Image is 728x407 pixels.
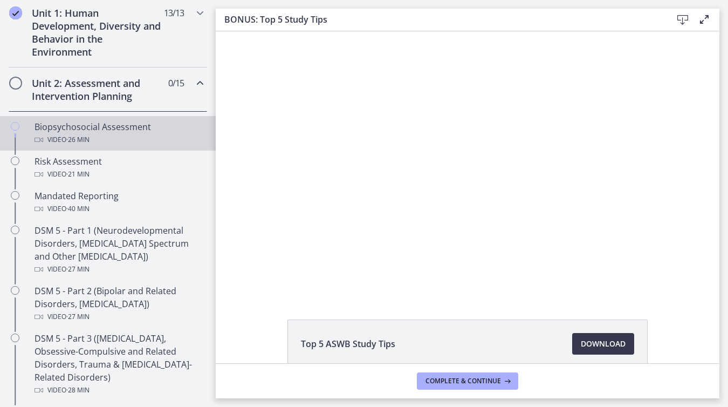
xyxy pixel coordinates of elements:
span: · 28 min [66,384,90,397]
div: Video [35,263,203,276]
span: 13 / 13 [164,6,184,19]
div: Video [35,202,203,215]
span: · 21 min [66,168,90,181]
div: Video [35,133,203,146]
span: 0 / 15 [168,77,184,90]
a: Download [572,333,634,355]
div: DSM 5 - Part 1 (Neurodevelopmental Disorders, [MEDICAL_DATA] Spectrum and Other [MEDICAL_DATA]) [35,224,203,276]
div: Video [35,168,203,181]
span: Top 5 ASWB Study Tips [301,337,395,350]
iframe: Video Lesson [216,31,719,295]
button: Complete & continue [417,372,518,390]
div: Biopsychosocial Assessment [35,120,203,146]
span: · 26 min [66,133,90,146]
div: DSM 5 - Part 3 ([MEDICAL_DATA], Obsessive-Compulsive and Related Disorders, Trauma & [MEDICAL_DAT... [35,332,203,397]
h2: Unit 1: Human Development, Diversity and Behavior in the Environment [32,6,163,58]
h2: Unit 2: Assessment and Intervention Planning [32,77,163,103]
i: Completed [9,6,22,19]
span: · 40 min [66,202,90,215]
div: DSM 5 - Part 2 (Bipolar and Related Disorders, [MEDICAL_DATA]) [35,284,203,323]
span: Download [581,337,626,350]
div: Mandated Reporting [35,189,203,215]
span: · 27 min [66,263,90,276]
div: Video [35,384,203,397]
div: Risk Assessment [35,155,203,181]
div: Video [35,310,203,323]
span: Complete & continue [425,377,501,385]
h3: BONUS: Top 5 Study Tips [224,13,655,26]
span: · 27 min [66,310,90,323]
